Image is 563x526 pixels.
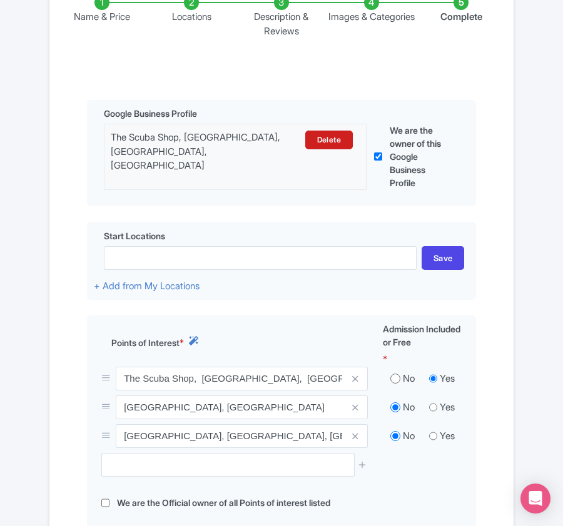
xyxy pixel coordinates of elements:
label: We are the owner of this Google Business Profile [390,124,448,189]
a: Delete [305,131,353,149]
a: + Add from My Locations [94,280,200,292]
span: Admission Included or Free [383,322,462,349]
label: Yes [440,400,455,415]
label: No [403,400,415,415]
div: Open Intercom Messenger [520,484,550,514]
span: Start Locations [104,229,165,242]
span: Points of Interest [111,336,180,349]
span: Google Business Profile [104,107,197,120]
label: Yes [440,429,455,444]
label: We are the Official owner of all Points of interest listed [117,496,330,510]
div: The Scuba Shop, [GEOGRAPHIC_DATA], [GEOGRAPHIC_DATA], [GEOGRAPHIC_DATA] [111,131,298,173]
label: No [403,429,415,444]
div: Save [422,246,465,270]
label: No [403,372,415,386]
label: Yes [440,372,455,386]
